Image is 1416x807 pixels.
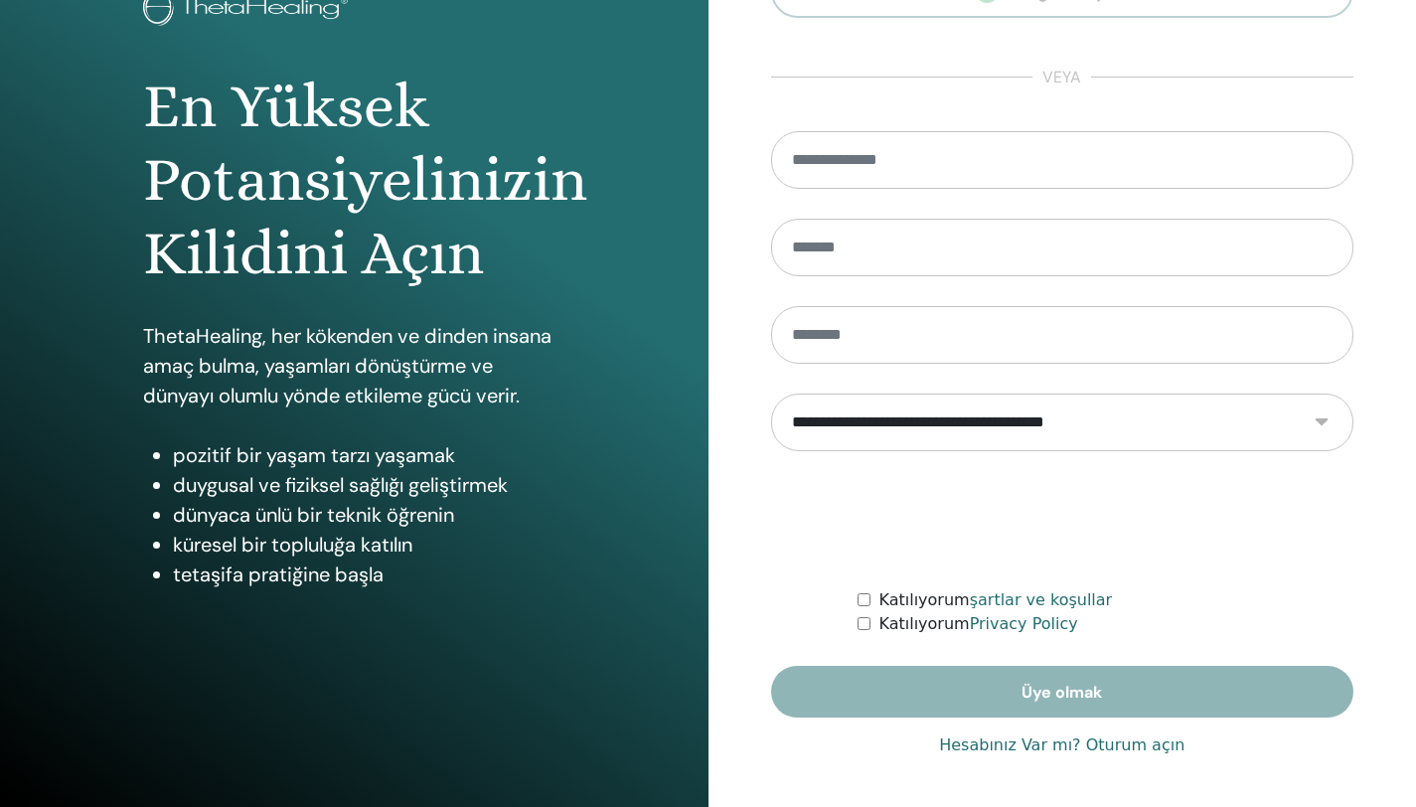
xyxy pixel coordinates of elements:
[911,481,1213,559] iframe: reCAPTCHA
[173,440,565,470] li: pozitif bir yaşam tarzı yaşamak
[173,470,565,500] li: duygusal ve fiziksel sağlığı geliştirmek
[143,70,565,291] h1: En Yüksek Potansiyelinizin Kilidini Açın
[970,614,1078,633] a: Privacy Policy
[1032,66,1091,89] span: veya
[939,733,1184,757] a: Hesabınız Var mı? Oturum açın
[878,612,1077,636] label: Katılıyorum
[173,530,565,560] li: küresel bir topluluğa katılın
[878,588,1112,612] label: Katılıyorum
[173,500,565,530] li: dünyaca ünlü bir teknik öğrenin
[143,321,565,410] p: ThetaHealing, her kökenden ve dinden insana amaç bulma, yaşamları dönüştürme ve dünyayı olumlu yö...
[970,590,1113,609] a: şartlar ve koşullar
[173,560,565,589] li: tetaşifa pratiğine başla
